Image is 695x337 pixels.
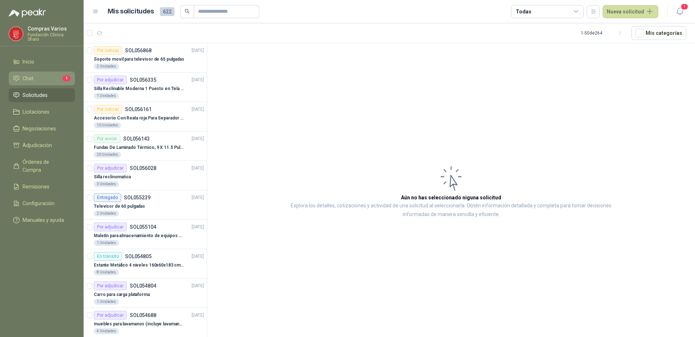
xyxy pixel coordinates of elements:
[673,5,686,18] button: 1
[23,141,52,149] span: Adjudicación
[631,26,686,40] button: Mís categorías
[23,108,49,116] span: Licitaciones
[9,180,75,194] a: Remisiones
[94,152,121,158] div: 20 Unidades
[9,155,75,177] a: Órdenes de Compra
[9,213,75,227] a: Manuales y ayuda
[516,8,531,16] div: Todas
[23,183,49,191] span: Remisiones
[94,134,120,143] div: Por enviar
[9,27,23,41] img: Company Logo
[84,131,207,161] a: Por enviarSOL056143[DATE] Fundas De Laminado Térmico, 9 X 11.5 Pulgadas20 Unidades
[94,115,184,122] p: Accesorio Con Reata roja Para Separador De Fila
[84,102,207,131] a: Por cotizarSOL056161[DATE] Accesorio Con Reata roja Para Separador De Fila10 Unidades
[130,283,156,288] p: SOL054804
[125,254,152,259] p: SOL054805
[603,5,658,18] button: Nueva solicitud
[192,283,204,289] p: [DATE]
[108,6,154,17] h1: Mis solicitudes
[94,85,184,92] p: Silla Reclinable Moderna 1 Puesto en Tela Mecánica Praxis Elite Living
[94,56,184,63] p: Soporte movil para televisor de 65 pulgadas
[9,138,75,152] a: Adjudicación
[23,158,68,174] span: Órdenes de Compra
[94,122,121,128] div: 10 Unidades
[192,312,204,319] p: [DATE]
[84,220,207,249] a: Por adjudicarSOL055104[DATE] Maletin para almacenamiento de equipos medicos kits de primeros auxi...
[23,125,56,133] span: Negociaciones
[94,240,119,246] div: 1 Unidades
[94,181,119,187] div: 3 Unidades
[84,249,207,279] a: En tránsitoSOL054805[DATE] Estante Metálico 4 niveles 160x60x183 cm Fixser8 Unidades
[125,48,152,53] p: SOL056868
[9,9,46,17] img: Logo peakr
[9,196,75,210] a: Configuración
[94,193,121,202] div: Entregado
[94,203,145,210] p: Televisor de 60 pulgadas
[63,76,71,81] span: 1
[581,27,626,39] div: 1 - 50 de 264
[192,165,204,172] p: [DATE]
[94,311,127,320] div: Por adjudicar
[94,291,150,298] p: Carro para carga plataforma
[94,144,184,151] p: Fundas De Laminado Térmico, 9 X 11.5 Pulgadas
[123,136,150,141] p: SOL056143
[94,93,119,99] div: 1 Unidades
[94,174,131,180] p: Silla reclinomatica
[23,216,64,224] span: Manuales y ayuda
[192,224,204,231] p: [DATE]
[84,161,207,190] a: Por adjudicarSOL056028[DATE] Silla reclinomatica3 Unidades
[192,135,204,142] p: [DATE]
[9,88,75,102] a: Solicitudes
[84,43,207,73] a: Por cotizarSOL056868[DATE] Soporte movil para televisor de 65 pulgadas2 Unidades
[84,279,207,308] a: Por adjudicarSOL054804[DATE] Carro para carga plataforma1 Unidades
[94,262,184,269] p: Estante Metálico 4 niveles 160x60x183 cm Fixser
[94,105,122,114] div: Por cotizar
[23,58,34,66] span: Inicio
[9,122,75,135] a: Negociaciones
[94,252,122,261] div: En tránsito
[125,107,152,112] p: SOL056161
[192,194,204,201] p: [DATE]
[9,55,75,69] a: Inicio
[94,321,184,328] p: muebles para lavamanos (incluye lavamanos)
[84,190,207,220] a: EntregadoSOL055239[DATE] Televisor de 60 pulgadas2 Unidades
[94,76,127,84] div: Por adjudicar
[160,7,174,16] span: 622
[94,46,122,55] div: Por cotizar
[94,232,184,239] p: Maletin para almacenamiento de equipos medicos kits de primeros auxilios
[94,164,127,172] div: Por adjudicar
[401,194,501,202] h3: Aún no has seleccionado niguna solicitud
[84,73,207,102] a: Por adjudicarSOL056335[DATE] Silla Reclinable Moderna 1 Puesto en Tela Mecánica Praxis Elite Livi...
[23,91,48,99] span: Solicitudes
[9,105,75,119] a: Licitaciones
[94,281,127,290] div: Por adjudicar
[130,313,156,318] p: SOL054688
[23,74,33,82] span: Chat
[130,77,156,82] p: SOL056335
[28,26,75,31] p: Compras Varios
[192,47,204,54] p: [DATE]
[28,33,75,41] p: Fundación Clínica Shaio
[192,106,204,113] p: [DATE]
[680,3,688,10] span: 1
[192,77,204,84] p: [DATE]
[130,166,156,171] p: SOL056028
[94,64,119,69] div: 2 Unidades
[185,9,190,14] span: search
[94,269,119,275] div: 8 Unidades
[23,199,55,207] span: Configuración
[94,211,119,216] div: 2 Unidades
[9,72,75,85] a: Chat1
[94,299,119,305] div: 1 Unidades
[192,253,204,260] p: [DATE]
[280,202,622,219] p: Explora los detalles, cotizaciones y actividad de una solicitud al seleccionarla. Obtén informaci...
[130,224,156,230] p: SOL055104
[94,223,127,231] div: Por adjudicar
[124,195,150,200] p: SOL055239
[94,328,119,334] div: 4 Unidades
